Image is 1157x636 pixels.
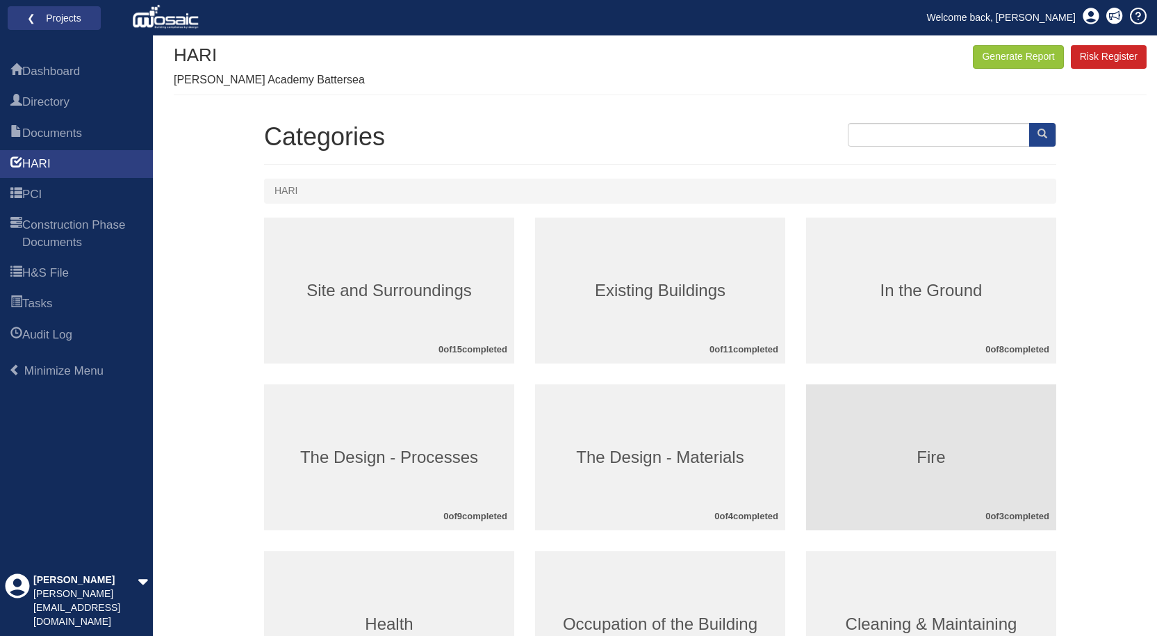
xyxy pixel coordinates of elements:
button: Generate Report [973,45,1063,69]
span: Audit Log [22,327,72,343]
span: Directory [10,95,22,111]
div: [PERSON_NAME] [33,573,138,587]
b: 0 of 4 completed [714,511,778,521]
h3: Existing Buildings [535,282,785,300]
b: 0 of 11 completed [709,344,778,354]
h3: Fire [806,448,1056,466]
span: Tasks [10,296,22,313]
b: 0 of 9 completed [443,511,507,521]
a: In the Ground0of8completed [806,218,1056,364]
span: Dashboard [22,63,80,80]
span: Dashboard [10,64,22,81]
span: HARI [10,156,22,173]
h3: Health [264,615,514,633]
a: The Design - Materials0of4completed [535,384,785,530]
h3: The Design - Materials [535,448,785,466]
b: 0 of 8 completed [985,344,1049,354]
div: Profile [5,573,30,629]
span: HARI [22,156,51,172]
a: Risk Register [1071,45,1147,69]
h3: Site and Surroundings [264,282,514,300]
h3: Occupation of the Building [535,615,785,633]
img: logo_white.png [132,3,202,31]
h3: In the Ground [806,282,1056,300]
iframe: Chat [1098,573,1147,626]
a: ❮ Projects [17,9,92,27]
b: 0 of 15 completed [438,344,507,354]
a: The Design - Processes0of9completed [264,384,514,530]
span: H&S File [10,266,22,282]
a: Existing Buildings0of11completed [535,218,785,364]
span: Construction Phase Documents [22,217,142,251]
span: Documents [10,126,22,142]
span: Documents [22,125,82,142]
span: Minimize Menu [24,364,104,377]
span: PCI [22,186,42,203]
span: PCI [10,187,22,204]
button: Search [1029,123,1056,147]
span: Construction Phase Documents [10,218,22,252]
span: Tasks [22,295,52,312]
span: H&S File [22,265,69,282]
h1: Categories [264,123,1056,151]
li: HARI [274,184,297,198]
b: 0 of 3 completed [985,511,1049,521]
a: Welcome back, [PERSON_NAME] [917,7,1086,28]
h1: HARI [174,45,365,65]
h3: The Design - Processes [264,448,514,466]
a: Fire0of3completed [806,384,1056,530]
p: [PERSON_NAME] Academy Battersea [174,72,365,88]
span: Directory [22,94,69,111]
h3: Cleaning & Maintaining [806,615,1056,633]
span: Minimize Menu [9,364,21,376]
span: Audit Log [10,327,22,344]
a: Site and Surroundings0of15completed [264,218,514,364]
div: [PERSON_NAME][EMAIL_ADDRESS][DOMAIN_NAME] [33,587,138,629]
